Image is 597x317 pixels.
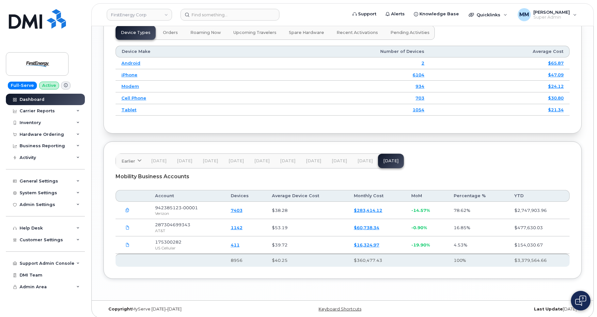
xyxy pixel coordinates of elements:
[409,8,463,21] a: Knowledge Base
[391,11,405,17] span: Alerts
[155,239,181,245] span: 175300282
[233,30,276,35] span: Upcoming Travelers
[225,190,266,202] th: Devices
[509,219,570,236] td: $477,630.03
[477,12,500,17] span: Quicklinks
[121,158,135,164] span: Earlier
[231,242,240,247] a: 411
[280,158,295,164] span: [DATE]
[266,202,348,219] td: $38.28
[358,11,376,17] span: Support
[306,158,321,164] span: [DATE]
[254,158,270,164] span: [DATE]
[509,254,570,267] th: $3,379,564.66
[448,236,509,254] td: 4.53%
[332,158,347,164] span: [DATE]
[354,225,379,230] a: $60,738.34
[509,190,570,202] th: YTD
[509,202,570,219] td: $2,747,903.96
[121,72,137,77] a: iPhone
[405,190,448,202] th: MoM
[228,158,244,164] span: [DATE]
[548,84,564,89] a: $24.12
[116,168,570,185] div: Mobility Business Accounts
[155,228,165,233] span: AT&T
[413,72,424,77] a: 6104
[266,254,348,267] th: $40.25
[411,242,430,247] span: -19.90%
[533,9,570,15] span: [PERSON_NAME]
[419,11,459,17] span: Knowledge Base
[203,158,218,164] span: [DATE]
[225,254,266,267] th: 8956
[103,307,263,312] div: MyServe [DATE]–[DATE]
[121,95,146,101] a: Cell Phone
[116,154,146,168] a: Earlier
[155,246,176,250] span: US Cellular
[513,8,581,21] div: Michael Merced
[411,208,430,213] span: -14.57%
[266,236,348,254] td: $39.72
[151,158,166,164] span: [DATE]
[448,190,509,202] th: Percentage %
[413,107,424,112] a: 1054
[121,60,140,66] a: Android
[422,307,582,312] div: [DATE]
[390,30,430,35] span: Pending Activities
[177,158,192,164] span: [DATE]
[163,30,178,35] span: Orders
[533,15,570,20] span: Super Admin
[548,107,564,112] a: $21.34
[149,190,225,202] th: Account
[354,208,382,213] a: $283,414.12
[121,222,134,233] a: FirstEnergy.287304699343_20250801_F.pdf
[430,46,570,57] th: Average Cost
[337,30,378,35] span: Recent Activations
[289,30,324,35] span: Spare Hardware
[231,208,243,213] a: 7403
[190,30,221,35] span: Roaming Now
[348,190,405,202] th: Monthly Cost
[181,9,279,21] input: Find something...
[231,225,243,230] a: 1142
[448,254,509,267] th: 100%
[266,190,348,202] th: Average Device Cost
[155,222,190,227] span: 287304699343
[155,205,198,210] span: 942385123-00001
[464,8,512,21] div: Quicklinks
[548,72,564,77] a: $47.09
[121,239,134,250] a: First Energy 175300282 Aug 2025.pdf
[421,60,424,66] a: 2
[155,211,169,216] span: Verizon
[416,84,424,89] a: 934
[357,158,373,164] span: [DATE]
[348,254,405,267] th: $360,477.43
[448,202,509,219] td: 78.62%
[248,46,430,57] th: Number of Devices
[519,11,529,19] span: MM
[108,307,132,311] strong: Copyright
[416,95,424,101] a: 703
[116,46,248,57] th: Device Make
[381,8,409,21] a: Alerts
[548,95,564,101] a: $30.80
[354,242,379,247] a: $16,324.97
[121,107,136,112] a: Tablet
[534,307,563,311] strong: Last Update
[348,8,381,21] a: Support
[411,225,427,230] span: -0.90%
[575,295,586,306] img: Open chat
[266,219,348,236] td: $53.19
[319,307,361,311] a: Keyboard Shortcuts
[448,219,509,236] td: 16.85%
[548,60,564,66] a: $65.87
[121,84,139,89] a: Modem
[107,9,172,21] a: FirstEnergy Corp
[509,236,570,254] td: $154,030.67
